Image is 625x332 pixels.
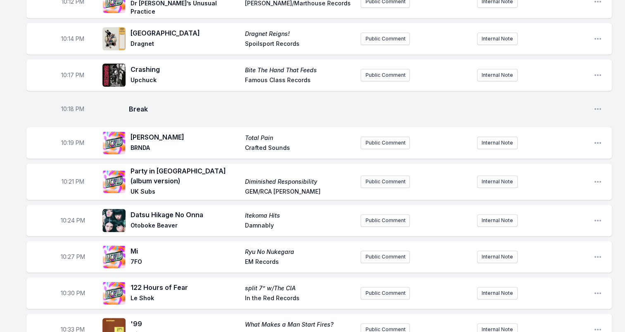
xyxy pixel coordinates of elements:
[131,132,240,142] span: [PERSON_NAME]
[245,221,354,231] span: Damnably
[245,187,354,197] span: GEM/RCA [PERSON_NAME]
[477,69,518,81] button: Internal Note
[594,35,602,43] button: Open playlist item options
[131,166,240,186] span: Party in [GEOGRAPHIC_DATA] (album version)
[245,294,354,304] span: In the Red Records
[245,66,354,74] span: Bite The Hand That Feeds
[131,144,240,154] span: BRNDA
[245,178,354,186] span: Diminished Responsibility
[477,214,518,227] button: Internal Note
[477,175,518,188] button: Internal Note
[245,320,354,329] span: What Makes a Man Start Fires?
[131,64,240,74] span: Crashing
[102,27,126,50] img: Dragnet Reigns!
[102,282,126,305] img: split 7” w/The CIA
[131,258,240,268] span: 7FO
[61,105,84,113] span: Timestamp
[361,214,410,227] button: Public Comment
[61,139,84,147] span: Timestamp
[361,69,410,81] button: Public Comment
[131,282,240,292] span: 122 Hours of Fear
[245,284,354,292] span: split 7” w/The CIA
[361,137,410,149] button: Public Comment
[594,253,602,261] button: Open playlist item options
[131,187,240,197] span: UK Subs
[361,175,410,188] button: Public Comment
[131,246,240,256] span: Mi
[131,319,240,329] span: '99
[102,131,126,154] img: Total Pain
[61,71,84,79] span: Timestamp
[361,33,410,45] button: Public Comment
[245,134,354,142] span: Total Pain
[62,178,84,186] span: Timestamp
[131,210,240,220] span: Datsu Hikage No Onna
[477,33,518,45] button: Internal Note
[102,64,126,87] img: Bite The Hand That Feeds
[477,251,518,263] button: Internal Note
[102,245,126,268] img: Ryu No Nukegara
[131,294,240,304] span: Le Shok
[477,137,518,149] button: Internal Note
[131,76,240,86] span: Upchuck
[131,221,240,231] span: Otoboke Beaver
[61,289,85,297] span: Timestamp
[245,258,354,268] span: EM Records
[61,253,85,261] span: Timestamp
[131,28,240,38] span: [GEOGRAPHIC_DATA]
[245,211,354,220] span: Itekoma Hits
[361,251,410,263] button: Public Comment
[102,209,126,232] img: Itekoma Hits
[245,248,354,256] span: Ryu No Nukegara
[61,216,85,225] span: Timestamp
[131,40,240,50] span: Dragnet
[594,216,602,225] button: Open playlist item options
[245,144,354,154] span: Crafted Sounds
[594,71,602,79] button: Open playlist item options
[477,287,518,299] button: Internal Note
[245,40,354,50] span: Spoilsport Records
[594,139,602,147] button: Open playlist item options
[594,105,602,113] button: Open playlist item options
[594,178,602,186] button: Open playlist item options
[129,104,587,114] span: Break
[594,289,602,297] button: Open playlist item options
[61,35,84,43] span: Timestamp
[245,76,354,86] span: Famous Class Records
[245,30,354,38] span: Dragnet Reigns!
[361,287,410,299] button: Public Comment
[102,170,126,193] img: Diminished Responsibility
